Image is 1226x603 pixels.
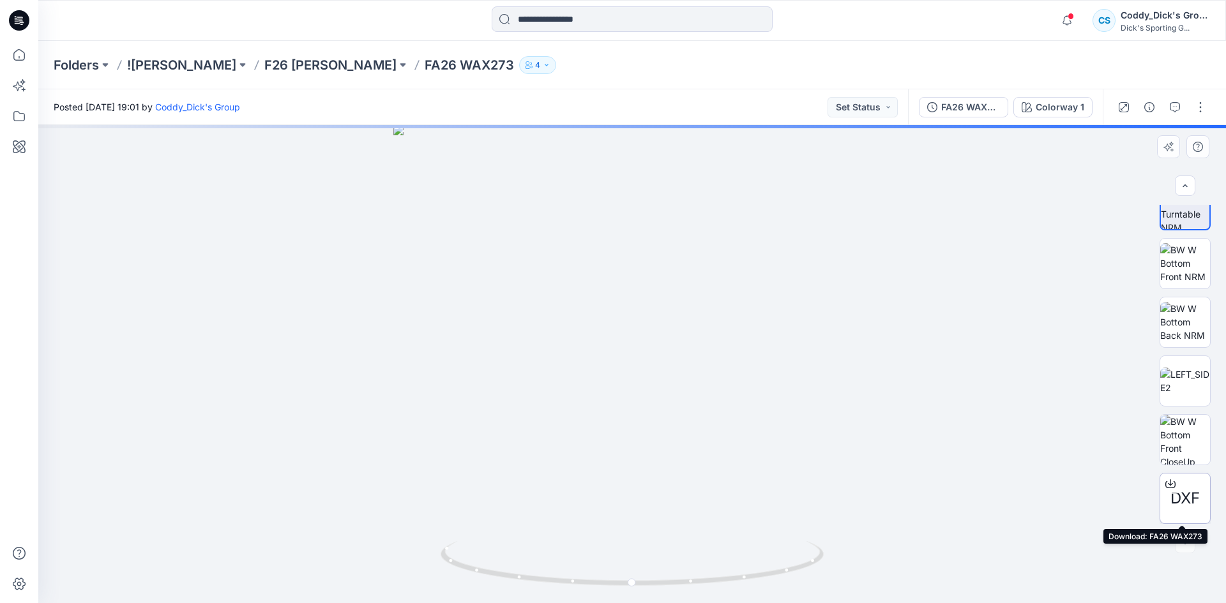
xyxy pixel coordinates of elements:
[1161,181,1209,229] img: BW W Bottom Turntable NRM
[941,100,1000,114] div: FA26 WAX273
[1139,97,1160,117] button: Details
[1160,243,1210,283] img: BW W Bottom Front NRM
[1160,368,1210,394] img: LEFT_SIDE2
[1093,9,1116,32] div: CS
[155,101,240,112] a: Coddy_Dick's Group
[54,100,240,114] span: Posted [DATE] 19:01 by
[425,56,514,74] p: FA26 WAX273
[264,56,397,74] a: F26 [PERSON_NAME]
[127,56,236,74] a: ![PERSON_NAME]
[1121,23,1210,33] div: Dick's Sporting G...
[1160,415,1210,465] img: BW W Bottom Front CloseUp NRM
[535,58,540,72] p: 4
[1036,100,1084,114] div: Colorway 1
[1013,97,1093,117] button: Colorway 1
[919,97,1008,117] button: FA26 WAX273
[1121,8,1210,23] div: Coddy_Dick's Group
[519,56,556,74] button: 4
[1170,487,1200,510] span: DXF
[54,56,99,74] a: Folders
[1160,302,1210,342] img: BW W Bottom Back NRM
